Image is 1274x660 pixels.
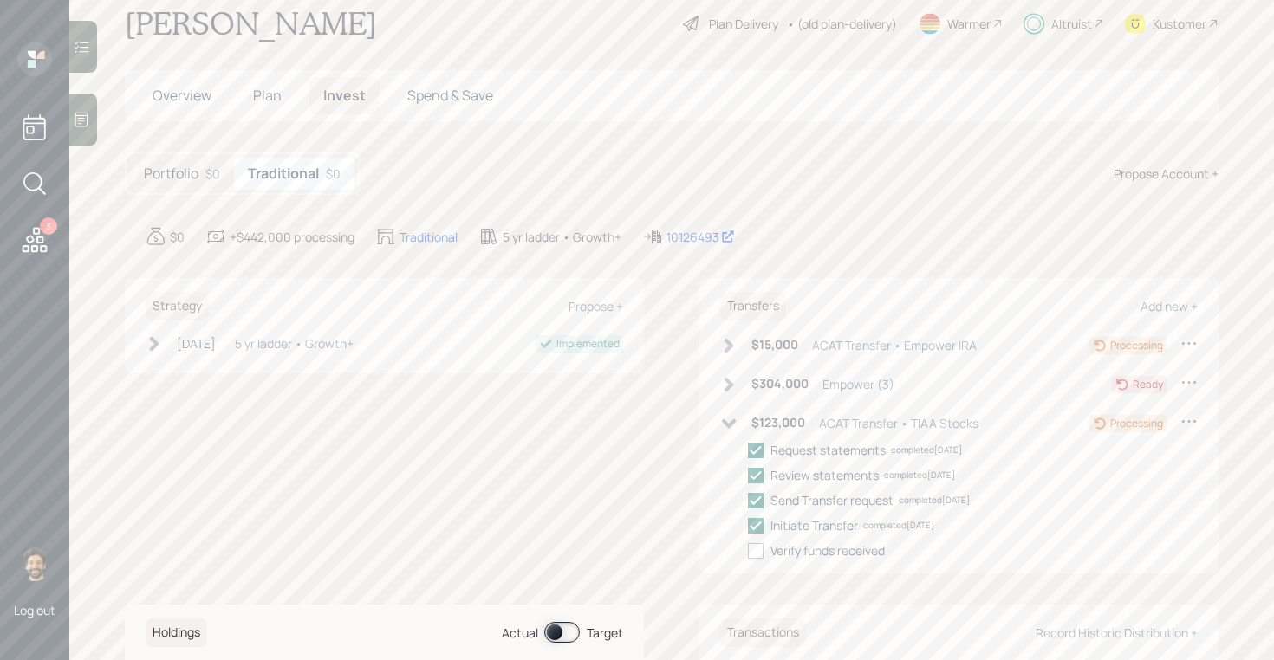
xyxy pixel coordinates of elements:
div: 3 [40,217,57,235]
h1: [PERSON_NAME] [125,4,377,42]
div: Initiate Transfer [770,516,858,534]
div: ACAT Transfer • Empower IRA [812,336,977,354]
span: Overview [153,86,211,105]
div: Add new + [1141,298,1198,314]
img: eric-schwartz-headshot.png [17,547,52,581]
div: $0 [326,165,341,183]
div: Empower (3) [822,375,894,393]
div: Plan Delivery [709,15,778,33]
div: Processing [1110,338,1163,353]
div: Request statements [770,441,886,459]
div: Log out [14,602,55,618]
div: Propose Account + [1114,165,1219,183]
div: completed [DATE] [899,494,970,507]
h6: Holdings [146,618,207,647]
h6: $123,000 [751,416,805,430]
h6: $304,000 [751,377,809,391]
div: Propose + [569,298,623,314]
div: Processing [1110,416,1163,431]
div: [DATE] [177,334,216,353]
span: Plan [253,86,282,105]
div: Verify funds received [770,541,885,560]
div: completed [DATE] [891,443,962,456]
div: Target [587,624,623,642]
h6: Strategy [146,292,209,320]
div: Review statements [770,466,879,484]
h6: Transfers [720,292,786,320]
div: Kustomer [1153,15,1206,33]
div: 5 yr ladder • Growth+ [235,334,354,353]
div: $0 [170,228,185,246]
div: +$442,000 processing [230,228,354,246]
div: Actual [502,624,538,642]
div: Implemented [556,336,620,352]
div: Warmer [947,15,991,33]
div: • (old plan-delivery) [787,15,897,33]
div: 10126493 [666,228,735,246]
div: 5 yr ladder • Growth+ [503,228,621,246]
div: completed [DATE] [884,469,955,482]
div: completed [DATE] [863,519,934,532]
div: Ready [1133,377,1163,392]
div: Traditional [400,228,458,246]
span: Spend & Save [407,86,493,105]
div: Altruist [1051,15,1092,33]
h6: $15,000 [751,338,798,353]
div: Send Transfer request [770,491,894,509]
div: ACAT Transfer • TIAA Stocks [819,414,978,432]
h6: Transactions [720,618,806,647]
span: Invest [323,86,366,105]
div: $0 [205,165,220,183]
h5: Portfolio [144,165,198,182]
h5: Traditional [248,165,319,182]
div: Record Historic Distribution + [1036,624,1198,641]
